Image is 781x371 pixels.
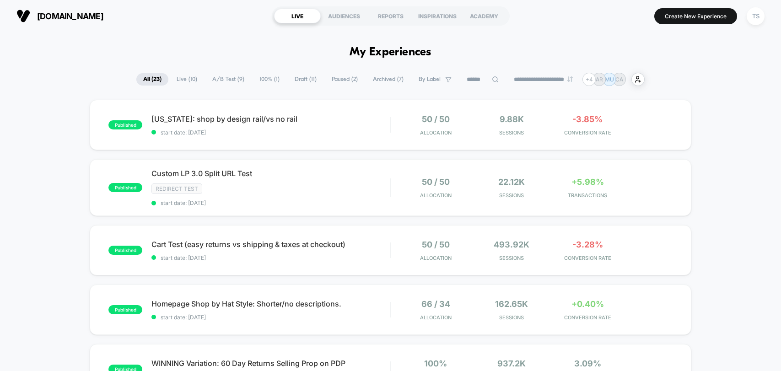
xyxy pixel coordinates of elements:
[424,359,447,368] span: 100%
[151,359,390,368] span: WINNING Variation: 60 Day Returns Selling Prop on PDP
[747,7,765,25] div: TS
[615,76,623,83] p: CA
[476,314,547,321] span: Sessions
[422,177,450,187] span: 50 / 50
[151,314,390,321] span: start date: [DATE]
[572,240,603,249] span: -3.28%
[151,129,390,136] span: start date: [DATE]
[605,76,614,83] p: MU
[420,129,452,136] span: Allocation
[476,192,547,199] span: Sessions
[108,120,142,129] span: published
[274,9,321,23] div: LIVE
[461,9,507,23] div: ACADEMY
[419,76,441,83] span: By Label
[151,240,390,249] span: Cart Test (easy returns vs shipping & taxes at checkout)
[552,314,623,321] span: CONVERSION RATE
[136,73,168,86] span: All ( 23 )
[151,299,390,308] span: Homepage Shop by Hat Style: Shorter/no descriptions.
[571,177,604,187] span: +5.98%
[367,9,414,23] div: REPORTS
[498,177,525,187] span: 22.12k
[422,114,450,124] span: 50 / 50
[420,192,452,199] span: Allocation
[552,192,623,199] span: TRANSACTIONS
[414,9,461,23] div: INSPIRATIONS
[325,73,365,86] span: Paused ( 2 )
[37,11,103,21] span: [DOMAIN_NAME]
[366,73,410,86] span: Archived ( 7 )
[321,9,367,23] div: AUDIENCES
[151,199,390,206] span: start date: [DATE]
[205,73,251,86] span: A/B Test ( 9 )
[108,305,142,314] span: published
[582,73,596,86] div: + 4
[654,8,737,24] button: Create New Experience
[744,7,767,26] button: TS
[16,9,30,23] img: Visually logo
[151,183,202,194] span: Redirect Test
[497,359,526,368] span: 937.2k
[495,299,528,309] span: 162.65k
[108,183,142,192] span: published
[108,246,142,255] span: published
[420,314,452,321] span: Allocation
[574,359,601,368] span: 3.09%
[253,73,286,86] span: 100% ( 1 )
[14,9,106,23] button: [DOMAIN_NAME]
[494,240,529,249] span: 493.92k
[288,73,323,86] span: Draft ( 11 )
[567,76,573,82] img: end
[422,240,450,249] span: 50 / 50
[151,254,390,261] span: start date: [DATE]
[350,46,431,59] h1: My Experiences
[420,255,452,261] span: Allocation
[500,114,524,124] span: 9.88k
[170,73,204,86] span: Live ( 10 )
[572,114,603,124] span: -3.85%
[151,169,390,178] span: Custom LP 3.0 Split URL Test
[571,299,604,309] span: +0.40%
[151,114,390,124] span: [US_STATE]: shop by design rail/vs no rail
[552,255,623,261] span: CONVERSION RATE
[421,299,450,309] span: 66 / 34
[552,129,623,136] span: CONVERSION RATE
[476,255,547,261] span: Sessions
[476,129,547,136] span: Sessions
[596,76,603,83] p: AR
